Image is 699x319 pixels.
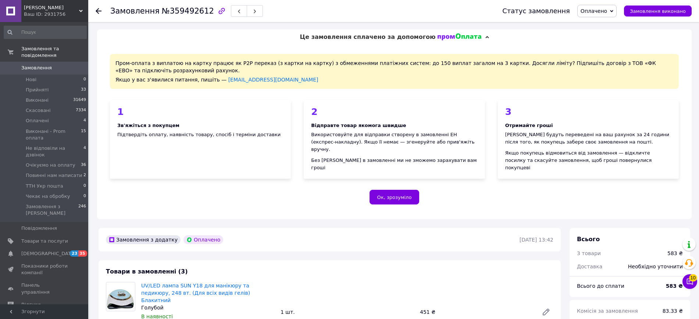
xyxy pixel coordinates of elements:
button: Ок, зрозуміло [370,190,420,204]
span: Знайди Дешевше [24,4,79,11]
div: 1 шт. [278,307,417,317]
span: Доставка [577,264,602,269]
span: 83.33 ₴ [663,308,683,314]
span: Замовлення та повідомлення [21,46,88,59]
span: 4 [83,145,86,158]
span: Очікуємо на оплату [26,162,75,168]
span: Виконані - Prom оплата [26,128,81,141]
input: Пошук [4,26,87,39]
div: Якщо у вас з'явилися питання, пишіть — [115,76,673,83]
span: Комісія за замовлення [577,308,638,314]
span: 0 [83,76,86,83]
div: 3 [505,107,671,116]
div: [PERSON_NAME] будуть переведені на ваш рахунок за 24 години після того, як покупець забере своє з... [505,131,671,146]
div: 2 [311,107,477,116]
span: Товари та послуги [21,238,68,244]
div: Голубой [141,304,275,311]
span: Виконані [26,97,49,104]
div: Необхідно уточнити [624,258,687,275]
span: 7334 [76,107,86,114]
img: evopay logo [438,33,482,41]
span: [DEMOGRAPHIC_DATA] [21,250,76,257]
a: UV/LED лампа SUN Y18 для манікюру та педикюру, 248 вт. (Для всіх видів гелів) Блакитний [141,283,250,303]
span: 246 [78,203,86,217]
span: Це замовлення сплачено за допомогою [300,33,435,40]
span: ТТН Укр пошта [26,183,63,189]
span: Чекає на обробку [26,193,70,200]
span: Ок, зрозуміло [377,195,412,200]
span: 10 [689,274,697,282]
span: 23 [70,250,78,257]
span: 35 [78,250,87,257]
span: Повідомлення [21,225,57,232]
time: [DATE] 13:42 [520,237,553,243]
div: Ваш ID: 2931756 [24,11,88,18]
span: Всього до сплати [577,283,624,289]
span: Замовлення [21,65,52,71]
div: Оплачено [183,235,223,244]
span: 0 [83,183,86,189]
span: Замовлення з [PERSON_NAME] [26,203,78,217]
a: [EMAIL_ADDRESS][DOMAIN_NAME] [228,77,318,83]
span: 2 [83,172,86,179]
span: Відгуки [21,301,40,308]
span: 4 [83,117,86,124]
span: Повинні нам написати [26,172,82,179]
b: 583 ₴ [666,283,683,289]
img: UV/LED лампа SUN Y18 для манікюру та педикюру, 248 вт. (Для всіх видів гелів) Блакитний [106,282,135,311]
div: 1 [117,107,283,116]
div: Без [PERSON_NAME] в замовленні ми не зможемо зарахувати вам гроші [311,157,477,171]
span: 0 [83,193,86,200]
div: Статус замовлення [502,7,570,15]
div: Якщо покупець відмовиться від замовлення — відкличте посилку та скасуйте замовлення, щоб гроші по... [505,149,671,171]
span: 31649 [73,97,86,104]
div: Використовуйте для відправки створену в замовленні ЕН (експрес-накладну). Якщо її немає — згенеру... [311,131,477,153]
div: 583 ₴ [667,250,683,257]
div: Замовлення з додатку [106,235,181,244]
span: Оплачені [26,117,49,124]
span: Товари в замовленні (3) [106,268,188,275]
span: 36 [81,162,86,168]
b: Відправте товар якомога швидше [311,123,406,128]
div: Повернутися назад [96,7,101,15]
button: Замовлення виконано [624,6,692,17]
div: 451 ₴ [417,307,536,317]
span: 15 [81,128,86,141]
div: Пром-оплата з виплатою на картку працює як P2P переказ (з картки на картку) з обмеженнями платіжн... [110,54,679,89]
div: Підтвердіть оплату, наявність товару, спосіб і терміни доставки [117,131,283,138]
span: 3 товари [577,250,601,256]
b: Отримайте гроші [505,123,553,128]
span: Замовлення виконано [630,8,686,14]
span: Оплачено [581,8,607,14]
button: Чат з покупцем10 [682,274,697,289]
span: Показники роботи компанії [21,263,68,276]
span: Замовлення [110,7,160,15]
span: Не відповіли на дзвінок [26,145,83,158]
span: Скасовані [26,107,51,114]
span: 33 [81,87,86,93]
span: Нові [26,76,36,83]
span: Всього [577,236,600,243]
span: Прийняті [26,87,49,93]
span: Панель управління [21,282,68,295]
b: Зв'яжіться з покупцем [117,123,179,128]
span: №359492612 [162,7,214,15]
